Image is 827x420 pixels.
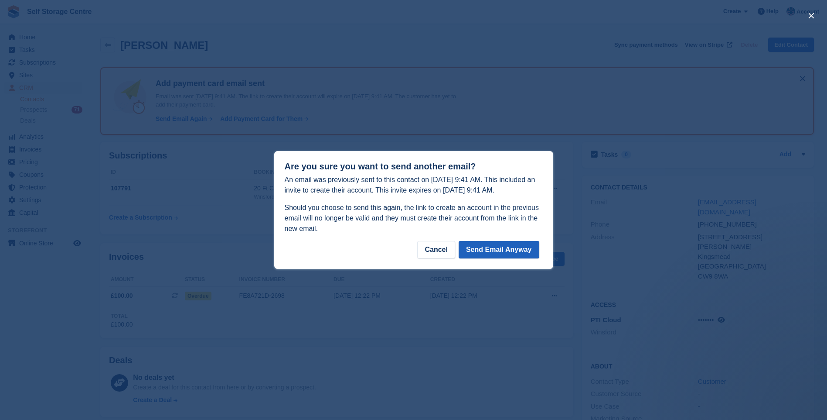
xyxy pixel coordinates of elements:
[285,162,543,172] h1: Are you sure you want to send another email?
[285,175,543,196] p: An email was previously sent to this contact on [DATE] 9:41 AM. This included an invite to create...
[417,241,455,258] div: Cancel
[804,9,818,23] button: close
[285,203,543,234] p: Should you choose to send this again, the link to create an account in the previous email will no...
[459,241,539,258] button: Send Email Anyway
